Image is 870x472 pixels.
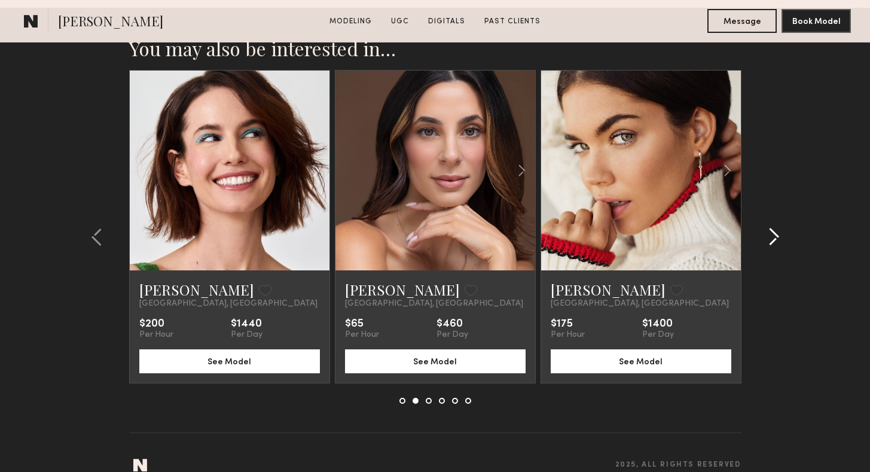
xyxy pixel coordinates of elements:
[325,16,377,27] a: Modeling
[58,12,163,33] span: [PERSON_NAME]
[707,9,777,33] button: Message
[231,330,262,340] div: Per Day
[551,356,731,366] a: See Model
[480,16,545,27] a: Past Clients
[345,318,379,330] div: $65
[139,318,173,330] div: $200
[139,349,320,373] button: See Model
[139,356,320,366] a: See Model
[551,330,585,340] div: Per Hour
[782,16,851,26] a: Book Model
[642,330,674,340] div: Per Day
[436,330,468,340] div: Per Day
[386,16,414,27] a: UGC
[231,318,262,330] div: $1440
[642,318,674,330] div: $1400
[345,349,526,373] button: See Model
[139,330,173,340] div: Per Hour
[615,461,741,469] span: 2025, all rights reserved
[345,280,460,299] a: [PERSON_NAME]
[139,280,254,299] a: [PERSON_NAME]
[345,299,523,309] span: [GEOGRAPHIC_DATA], [GEOGRAPHIC_DATA]
[551,299,729,309] span: [GEOGRAPHIC_DATA], [GEOGRAPHIC_DATA]
[345,356,526,366] a: See Model
[782,9,851,33] button: Book Model
[423,16,470,27] a: Digitals
[129,36,741,60] h2: You may also be interested in…
[551,318,585,330] div: $175
[551,349,731,373] button: See Model
[436,318,468,330] div: $460
[139,299,318,309] span: [GEOGRAPHIC_DATA], [GEOGRAPHIC_DATA]
[551,280,666,299] a: [PERSON_NAME]
[345,330,379,340] div: Per Hour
